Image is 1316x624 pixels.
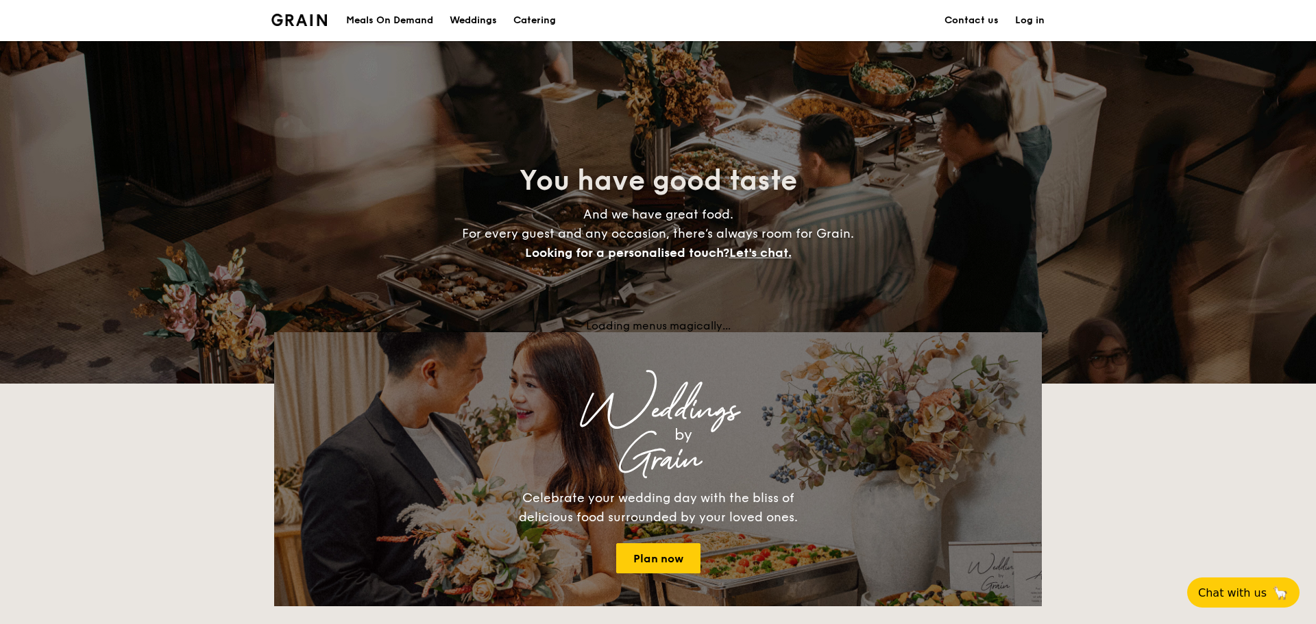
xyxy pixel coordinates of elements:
div: Celebrate your wedding day with the bliss of delicious food surrounded by your loved ones. [504,488,812,527]
span: 🦙 [1272,585,1289,601]
div: Weddings [395,398,921,423]
img: Grain [271,14,327,26]
div: Grain [395,447,921,472]
button: Chat with us🦙 [1187,577,1300,608]
a: Plan now [616,543,700,573]
span: Let's chat. [729,245,792,260]
div: Loading menus magically... [274,319,1042,332]
span: Chat with us [1198,586,1267,599]
div: by [446,423,921,447]
a: Logotype [271,14,327,26]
